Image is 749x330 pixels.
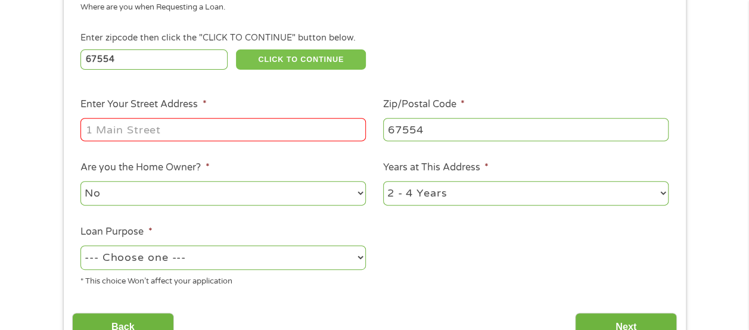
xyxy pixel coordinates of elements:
[80,2,660,14] div: Where are you when Requesting a Loan.
[383,98,465,111] label: Zip/Postal Code
[80,98,206,111] label: Enter Your Street Address
[236,49,366,70] button: CLICK TO CONTINUE
[80,32,668,45] div: Enter zipcode then click the "CLICK TO CONTINUE" button below.
[80,226,152,238] label: Loan Purpose
[80,161,209,174] label: Are you the Home Owner?
[80,272,366,288] div: * This choice Won’t affect your application
[80,118,366,141] input: 1 Main Street
[80,49,228,70] input: Enter Zipcode (e.g 01510)
[383,161,489,174] label: Years at This Address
